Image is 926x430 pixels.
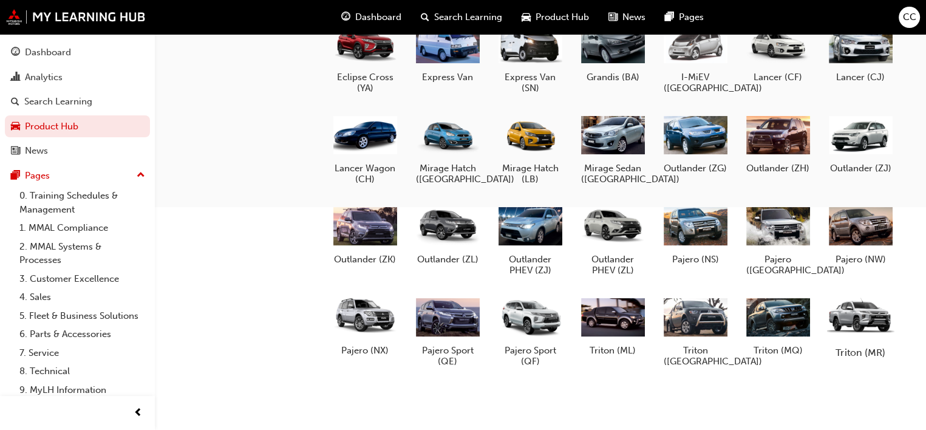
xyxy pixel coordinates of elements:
a: Pajero (NW) [824,199,897,270]
a: News [5,140,150,162]
a: Triton (MQ) [741,290,814,361]
h5: Pajero ([GEOGRAPHIC_DATA]) [746,254,810,276]
span: Search Learning [434,10,502,24]
span: news-icon [11,146,20,157]
img: mmal [6,9,146,25]
a: I-MiEV ([GEOGRAPHIC_DATA]) [659,17,732,98]
a: Express Van (SN) [494,17,567,98]
h5: Pajero (NX) [333,345,397,356]
a: Outlander (ZJ) [824,108,897,179]
span: search-icon [421,10,429,25]
a: 1. MMAL Compliance [15,219,150,237]
a: 4. Sales [15,288,150,307]
span: up-icon [137,168,145,183]
h5: Mirage Sedan ([GEOGRAPHIC_DATA]) [581,163,645,185]
a: Lancer (CJ) [824,17,897,87]
h5: Eclipse Cross (YA) [333,72,397,94]
button: CC [899,7,920,28]
a: Pajero (NS) [659,199,732,270]
span: Dashboard [355,10,401,24]
h5: Lancer (CJ) [829,72,893,83]
h5: Grandis (BA) [581,72,645,83]
a: Pajero Sport (QE) [411,290,484,372]
a: guage-iconDashboard [332,5,411,30]
button: Pages [5,165,150,187]
h5: Pajero Sport (QE) [416,345,480,367]
a: Pajero (NX) [329,290,401,361]
div: Pages [25,169,50,183]
h5: Lancer Wagon (CH) [333,163,397,185]
a: Express Van [411,17,484,87]
h5: Outlander PHEV (ZJ) [499,254,562,276]
h5: Triton ([GEOGRAPHIC_DATA]) [664,345,727,367]
h5: Pajero (NW) [829,254,893,265]
a: Outlander PHEV (ZL) [576,199,649,281]
h5: Express Van (SN) [499,72,562,94]
h5: I-MiEV ([GEOGRAPHIC_DATA]) [664,72,727,94]
a: Pajero ([GEOGRAPHIC_DATA]) [741,199,814,281]
a: 5. Fleet & Business Solutions [15,307,150,326]
button: DashboardAnalyticsSearch LearningProduct HubNews [5,39,150,165]
div: Search Learning [24,95,92,109]
h5: Triton (MQ) [746,345,810,356]
span: CC [903,10,916,24]
a: Mirage Hatch (LB) [494,108,567,189]
a: Analytics [5,66,150,89]
a: 0. Training Schedules & Management [15,186,150,219]
span: News [622,10,645,24]
span: pages-icon [665,10,674,25]
div: News [25,144,48,158]
div: Dashboard [25,46,71,60]
h5: Express Van [416,72,480,83]
a: 6. Parts & Accessories [15,325,150,344]
a: Pajero Sport (QF) [494,290,567,372]
a: search-iconSearch Learning [411,5,512,30]
span: Product Hub [536,10,589,24]
h5: Outlander (ZH) [746,163,810,174]
a: 3. Customer Excellence [15,270,150,288]
span: chart-icon [11,72,20,83]
h5: Outlander (ZL) [416,254,480,265]
span: car-icon [11,121,20,132]
h5: Triton (ML) [581,345,645,356]
span: pages-icon [11,171,20,182]
h5: Outlander (ZJ) [829,163,893,174]
a: Outlander PHEV (ZJ) [494,199,567,281]
a: 8. Technical [15,362,150,381]
a: Lancer (CF) [741,17,814,87]
a: car-iconProduct Hub [512,5,599,30]
span: search-icon [11,97,19,107]
a: Dashboard [5,41,150,64]
span: car-icon [522,10,531,25]
h5: Pajero (NS) [664,254,727,265]
a: Search Learning [5,90,150,113]
a: Outlander (ZG) [659,108,732,179]
span: guage-icon [11,47,20,58]
a: Outlander (ZH) [741,108,814,179]
a: Outlander (ZK) [329,199,401,270]
a: news-iconNews [599,5,655,30]
a: Mirage Hatch ([GEOGRAPHIC_DATA]) [411,108,484,189]
h5: Outlander PHEV (ZL) [581,254,645,276]
h5: Pajero Sport (QF) [499,345,562,367]
a: Triton (MR) [824,290,897,361]
a: Mirage Sedan ([GEOGRAPHIC_DATA]) [576,108,649,189]
a: 9. MyLH Information [15,381,150,400]
a: Product Hub [5,115,150,138]
a: Triton ([GEOGRAPHIC_DATA]) [659,290,732,372]
a: Triton (ML) [576,290,649,361]
h5: Outlander (ZG) [664,163,727,174]
div: Analytics [25,70,63,84]
h5: Lancer (CF) [746,72,810,83]
span: Pages [679,10,704,24]
span: prev-icon [134,406,143,421]
h5: Triton (MR) [826,346,894,358]
a: Eclipse Cross (YA) [329,17,401,98]
a: pages-iconPages [655,5,713,30]
a: Outlander (ZL) [411,199,484,270]
a: 2. MMAL Systems & Processes [15,237,150,270]
a: Grandis (BA) [576,17,649,87]
a: 7. Service [15,344,150,363]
